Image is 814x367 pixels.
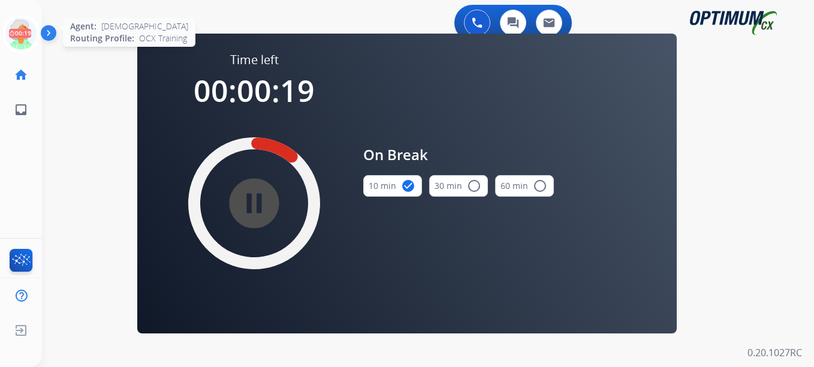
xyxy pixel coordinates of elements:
[747,345,802,360] p: 0.20.1027RC
[194,70,315,111] span: 00:00:19
[467,179,481,193] mat-icon: radio_button_unchecked
[230,52,279,68] span: Time left
[70,32,134,44] span: Routing Profile:
[247,196,261,210] mat-icon: pause_circle_filled
[101,20,188,32] span: [DEMOGRAPHIC_DATA]
[363,175,422,197] button: 10 min
[495,175,554,197] button: 60 min
[14,103,28,117] mat-icon: inbox
[14,68,28,82] mat-icon: home
[139,32,187,44] span: OCX Training
[533,179,547,193] mat-icon: radio_button_unchecked
[429,175,488,197] button: 30 min
[401,179,415,193] mat-icon: check_circle
[70,20,97,32] span: Agent:
[363,144,554,166] span: On Break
